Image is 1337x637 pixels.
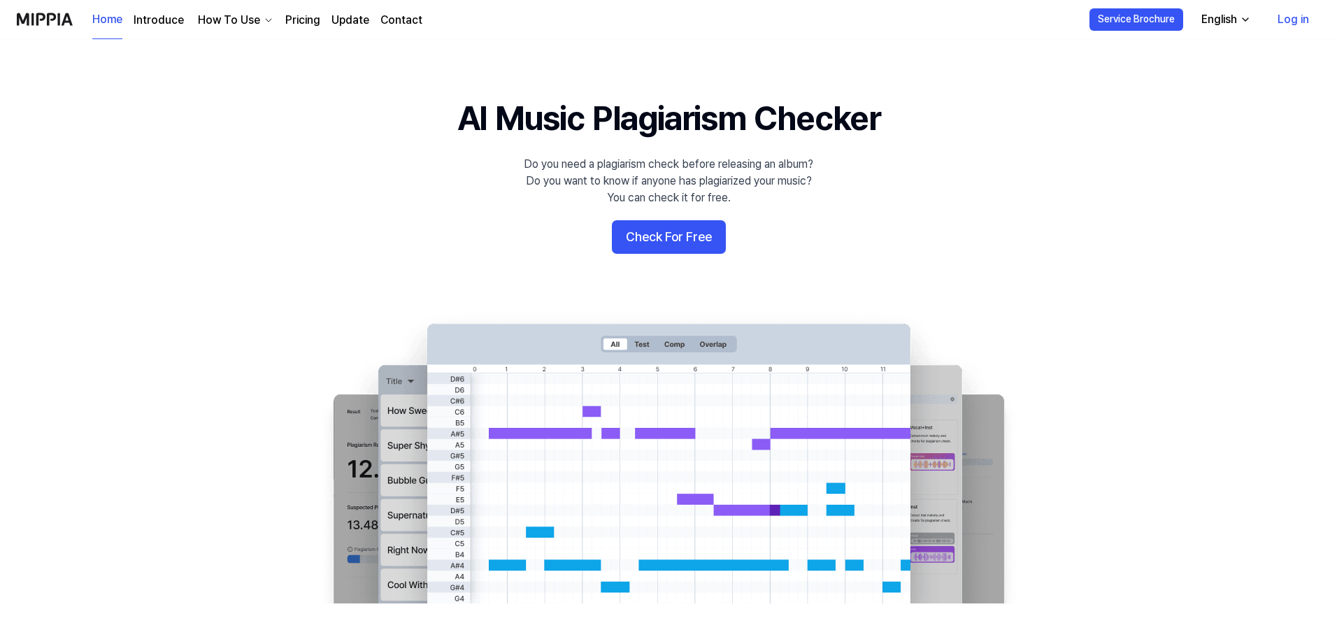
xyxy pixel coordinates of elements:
[195,12,263,29] div: How To Use
[612,220,726,254] button: Check For Free
[305,310,1032,603] img: main Image
[457,95,880,142] h1: AI Music Plagiarism Checker
[195,12,274,29] button: How To Use
[380,12,422,29] a: Contact
[331,12,369,29] a: Update
[134,12,184,29] a: Introduce
[285,12,320,29] a: Pricing
[1190,6,1259,34] button: English
[524,156,813,206] div: Do you need a plagiarism check before releasing an album? Do you want to know if anyone has plagi...
[92,1,122,39] a: Home
[1199,11,1240,28] div: English
[1089,8,1183,31] button: Service Brochure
